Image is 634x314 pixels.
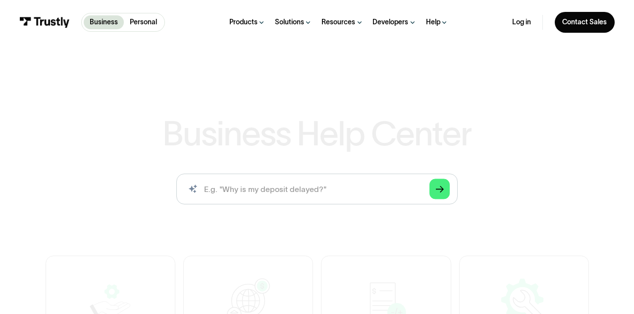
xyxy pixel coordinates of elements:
div: Products [229,18,258,27]
a: Personal [124,15,163,29]
a: Business [84,15,124,29]
h1: Business Help Center [162,117,472,151]
p: Personal [130,17,157,28]
p: Business [90,17,118,28]
div: Help [426,18,440,27]
img: Trustly Logo [19,17,70,28]
input: search [176,174,458,205]
div: Developers [372,18,408,27]
a: Contact Sales [555,12,615,32]
a: Log in [512,18,531,27]
div: Resources [321,18,355,27]
div: Solutions [275,18,304,27]
div: Contact Sales [562,18,607,27]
